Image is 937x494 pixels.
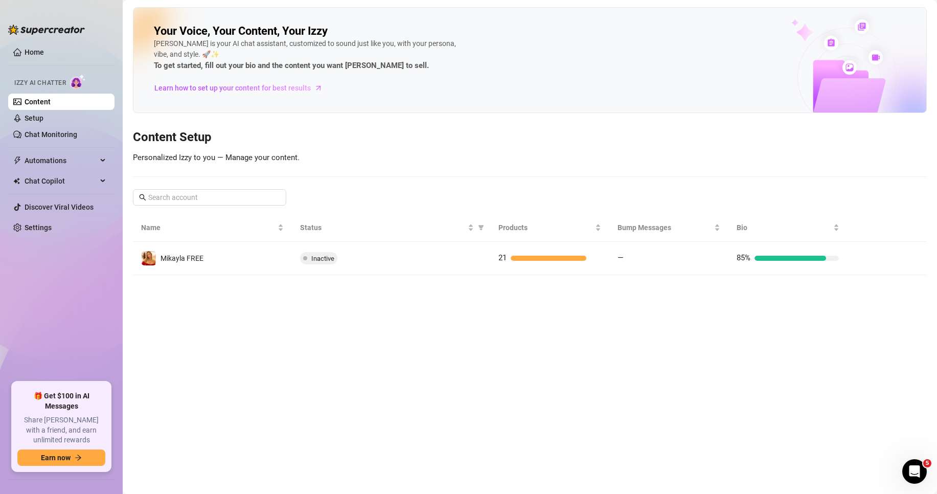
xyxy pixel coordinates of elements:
img: AI Chatter [70,74,86,89]
span: Inactive [311,255,334,262]
a: Chat Monitoring [25,130,77,139]
th: Products [490,214,609,242]
span: Share [PERSON_NAME] with a friend, and earn unlimited rewards [17,415,105,445]
h3: Content Setup [133,129,927,146]
img: Mikayla FREE [142,251,156,265]
span: 🎁 Get $100 in AI Messages [17,391,105,411]
span: Name [141,222,276,233]
a: Settings [25,223,52,232]
span: Status [300,222,466,233]
img: ai-chatter-content-library-cLFOSyPT.png [768,8,926,113]
span: 21 [498,253,507,262]
th: Bump Messages [609,214,728,242]
span: filter [476,220,486,235]
span: Learn how to set up your content for best results [154,82,311,94]
span: Products [498,222,593,233]
th: Bio [728,214,848,242]
th: Name [133,214,292,242]
input: Search account [148,192,272,203]
div: [PERSON_NAME] is your AI chat assistant, customized to sound just like you, with your persona, vi... [154,38,461,72]
strong: To get started, fill out your bio and the content you want [PERSON_NAME] to sell. [154,61,429,70]
span: Izzy AI Chatter [14,78,66,88]
img: Chat Copilot [13,177,20,185]
th: Status [292,214,490,242]
h2: Your Voice, Your Content, Your Izzy [154,24,328,38]
button: Earn nowarrow-right [17,450,105,466]
a: Home [25,48,44,56]
span: thunderbolt [13,156,21,165]
span: Personalized Izzy to you — Manage your content. [133,153,300,162]
span: Automations [25,152,97,169]
span: search [139,194,146,201]
img: logo-BBDzfeDw.svg [8,25,85,35]
span: arrow-right [313,83,324,93]
span: filter [478,224,484,231]
a: Setup [25,114,43,122]
span: — [618,253,624,262]
a: Discover Viral Videos [25,203,94,211]
span: 85% [737,253,750,262]
span: Bio [737,222,831,233]
a: Content [25,98,51,106]
a: Learn how to set up your content for best results [154,80,330,96]
span: Bump Messages [618,222,712,233]
span: Mikayla FREE [161,254,203,262]
iframe: Intercom live chat [902,459,927,484]
span: 5 [923,459,931,467]
span: Earn now [41,454,71,462]
span: arrow-right [75,454,82,461]
span: Chat Copilot [25,173,97,189]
